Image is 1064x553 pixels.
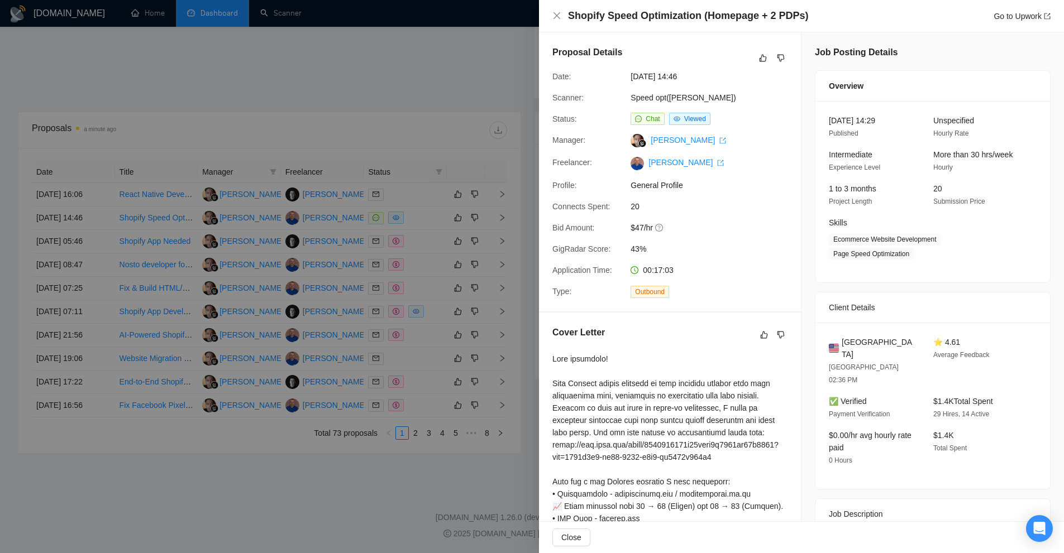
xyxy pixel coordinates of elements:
[552,72,571,81] span: Date:
[829,499,1037,529] div: Job Description
[829,198,872,205] span: Project Length
[774,51,788,65] button: dislike
[631,222,798,234] span: $47/hr
[760,330,768,339] span: like
[552,287,571,296] span: Type:
[646,115,660,123] span: Chat
[933,351,990,359] span: Average Feedback
[638,140,646,147] img: gigradar-bm.png
[933,164,953,171] span: Hourly
[552,202,610,211] span: Connects Spent:
[1044,13,1051,20] span: export
[829,292,1037,323] div: Client Details
[994,12,1051,21] a: Go to Upworkexport
[631,93,736,102] a: Speed opt([PERSON_NAME])
[643,266,674,275] span: 00:17:03
[631,157,644,170] img: c1gfRzHJo4lwB2uvQU6P4BT15O_lr8ReaehWjS0ADxTjCRy4vAPwXYrdgz0EeetcBO
[829,342,839,354] img: 🇺🇸
[933,150,1013,159] span: More than 30 hrs/week
[842,336,915,360] span: [GEOGRAPHIC_DATA]
[561,531,581,544] span: Close
[631,200,798,213] span: 20
[829,233,941,246] span: Ecommerce Website Development
[674,116,680,122] span: eye
[552,11,561,21] button: Close
[829,218,847,227] span: Skills
[1026,515,1053,542] div: Open Intercom Messenger
[829,456,852,464] span: 0 Hours
[631,70,798,83] span: [DATE] 14:46
[552,11,561,20] span: close
[777,330,785,339] span: dislike
[552,114,577,123] span: Status:
[759,54,767,62] span: like
[829,431,912,452] span: $0.00/hr avg hourly rate paid
[717,160,724,166] span: export
[933,444,967,452] span: Total Spent
[552,326,605,339] h5: Cover Letter
[829,184,876,193] span: 1 to 3 months
[933,129,968,137] span: Hourly Rate
[552,136,585,145] span: Manager:
[631,179,798,191] span: General Profile
[829,397,867,406] span: ✅ Verified
[774,328,788,342] button: dislike
[829,150,872,159] span: Intermediate
[552,266,612,275] span: Application Time:
[631,286,669,298] span: Outbound
[933,184,942,193] span: 20
[933,338,960,347] span: ⭐ 4.61
[684,115,706,123] span: Viewed
[631,266,638,274] span: clock-circle
[655,223,664,232] span: question-circle
[552,244,610,253] span: GigRadar Score:
[631,243,798,255] span: 43%
[552,528,590,546] button: Close
[777,54,785,62] span: dislike
[933,410,989,418] span: 29 Hires, 14 Active
[829,80,863,92] span: Overview
[815,46,898,59] h5: Job Posting Details
[829,363,899,384] span: [GEOGRAPHIC_DATA] 02:36 PM
[552,46,622,59] h5: Proposal Details
[719,137,726,144] span: export
[829,164,880,171] span: Experience Level
[829,410,890,418] span: Payment Verification
[757,328,771,342] button: like
[552,223,595,232] span: Bid Amount:
[552,181,577,190] span: Profile:
[933,431,954,440] span: $1.4K
[635,116,642,122] span: message
[829,248,914,260] span: Page Speed Optimization
[829,129,858,137] span: Published
[933,397,993,406] span: $1.4K Total Spent
[829,116,875,125] span: [DATE] 14:29
[756,51,770,65] button: like
[651,136,726,145] a: [PERSON_NAME] export
[648,158,724,167] a: [PERSON_NAME] export
[933,116,974,125] span: Unspecified
[552,158,592,167] span: Freelancer:
[552,93,584,102] span: Scanner:
[568,9,809,23] h4: Shopify Speed Optimization (Homepage + 2 PDPs)
[933,198,985,205] span: Submission Price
